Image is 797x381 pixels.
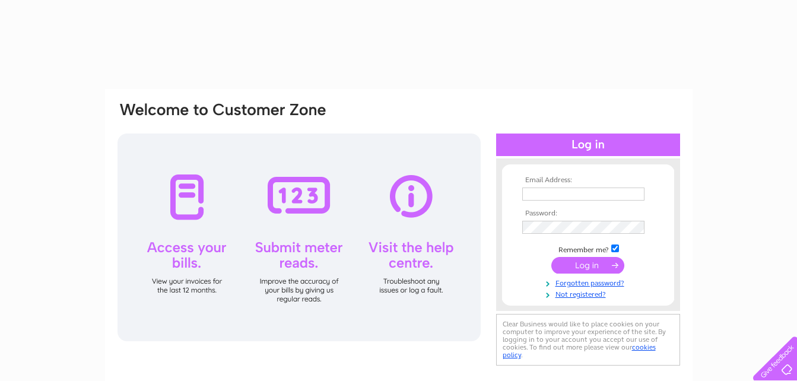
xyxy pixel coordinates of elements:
[519,209,657,218] th: Password:
[551,257,624,274] input: Submit
[522,277,657,288] a: Forgotten password?
[503,343,656,359] a: cookies policy
[519,243,657,255] td: Remember me?
[522,288,657,299] a: Not registered?
[496,314,680,366] div: Clear Business would like to place cookies on your computer to improve your experience of the sit...
[519,176,657,185] th: Email Address:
